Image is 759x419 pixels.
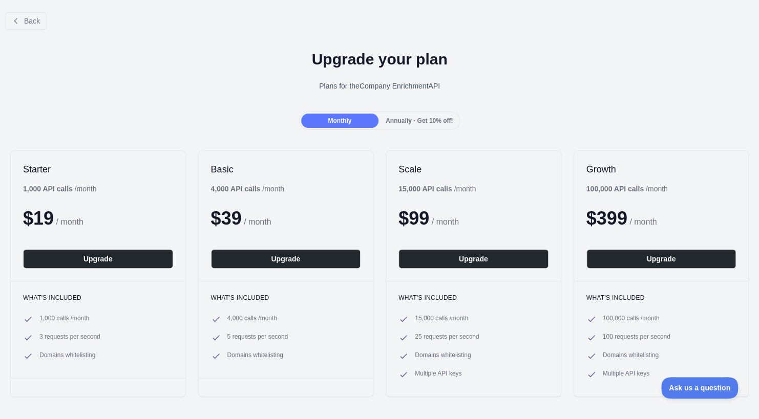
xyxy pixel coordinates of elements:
div: / month [211,184,284,194]
h2: Basic [211,163,361,175]
h2: Scale [398,163,549,175]
b: 15,000 API calls [398,185,452,193]
span: $ 99 [398,208,429,229]
b: 100,000 API calls [586,185,644,193]
span: $ 399 [586,208,627,229]
iframe: Toggle Customer Support [661,377,739,399]
div: / month [398,184,476,194]
h2: Growth [586,163,736,175]
div: / month [586,184,668,194]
